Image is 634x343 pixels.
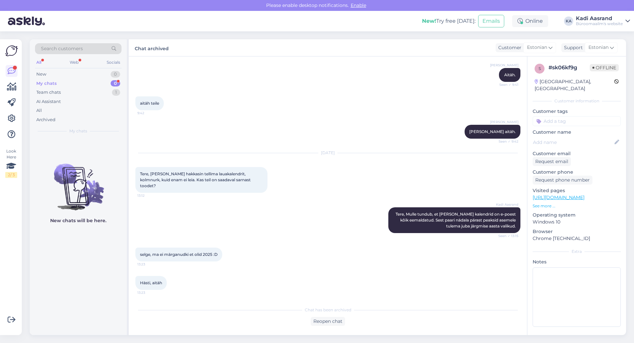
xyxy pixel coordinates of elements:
span: Estonian [527,44,547,51]
span: 9:42 [137,111,162,116]
div: Request phone number [533,176,592,185]
span: 13:12 [137,193,162,198]
div: Socials [105,58,122,67]
span: 13:23 [137,262,162,267]
div: 0 [111,71,120,78]
span: Estonian [588,44,609,51]
div: Customer information [533,98,621,104]
b: New! [422,18,436,24]
div: 1 [112,89,120,96]
span: [PERSON_NAME] aitäh. [469,129,516,134]
span: Tere, Mulle tundub, et [PERSON_NAME] kalendrid on e-poest kõik eemaldatud. Sest paari nädala pära... [396,212,517,228]
span: Enable [349,2,368,8]
p: Customer phone [533,169,621,176]
div: Support [561,44,583,51]
div: Reopen chat [311,317,345,326]
div: Web [68,58,80,67]
p: Customer tags [533,108,621,115]
p: Notes [533,258,621,265]
span: Seen ✓ 9:42 [494,139,518,144]
img: Askly Logo [5,45,18,57]
span: [PERSON_NAME] [490,63,518,68]
p: Visited pages [533,187,621,194]
img: No chats [30,152,127,211]
span: selge, ma ei märganudki et olid 2025 :D [140,252,218,257]
span: Hästi, aitäh [140,280,162,285]
span: Chat has been archived [305,307,351,313]
div: Team chats [36,89,61,96]
div: Online [512,15,548,27]
div: Kadi Aasrand [576,16,623,21]
p: See more ... [533,203,621,209]
a: [URL][DOMAIN_NAME] [533,194,584,200]
p: Browser [533,228,621,235]
div: AI Assistant [36,98,61,105]
div: 0 [111,80,120,87]
div: My chats [36,80,57,87]
span: Offline [590,64,619,71]
p: Customer email [533,150,621,157]
div: [GEOGRAPHIC_DATA], [GEOGRAPHIC_DATA] [535,78,614,92]
div: [DATE] [135,150,520,156]
span: Kadi Aasrand [494,202,518,207]
span: My chats [69,128,87,134]
div: Extra [533,249,621,255]
div: 2 / 3 [5,172,17,178]
div: Büroomaailm's website [576,21,623,26]
button: Emails [478,15,504,27]
span: Seen ✓ 9:41 [494,82,518,87]
div: # sk06kf9g [548,64,590,72]
p: Windows 10 [533,219,621,225]
div: Try free [DATE]: [422,17,475,25]
span: s [539,66,541,71]
div: All [36,107,42,114]
div: KA [564,17,573,26]
div: All [35,58,43,67]
p: New chats will be here. [50,217,106,224]
span: Aitäh. [504,72,516,77]
input: Add a tag [533,116,621,126]
span: [PERSON_NAME] [490,120,518,124]
div: Look Here [5,148,17,178]
span: Seen ✓ 13:15 [494,233,518,238]
label: Chat archived [135,43,169,52]
div: Archived [36,117,55,123]
div: New [36,71,46,78]
p: Chrome [TECHNICAL_ID] [533,235,621,242]
div: Customer [496,44,521,51]
span: aitäh teile [140,101,159,106]
span: Search customers [41,45,83,52]
p: Operating system [533,212,621,219]
span: 13:23 [137,290,162,295]
span: Tere, [PERSON_NAME] hakkasin tellima lauakalendrit, kolmnurk, kuid enam ei leia. Kas teil on saad... [140,171,252,188]
input: Add name [533,139,613,146]
p: Customer name [533,129,621,136]
div: Request email [533,157,571,166]
a: Kadi AasrandBüroomaailm's website [576,16,630,26]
